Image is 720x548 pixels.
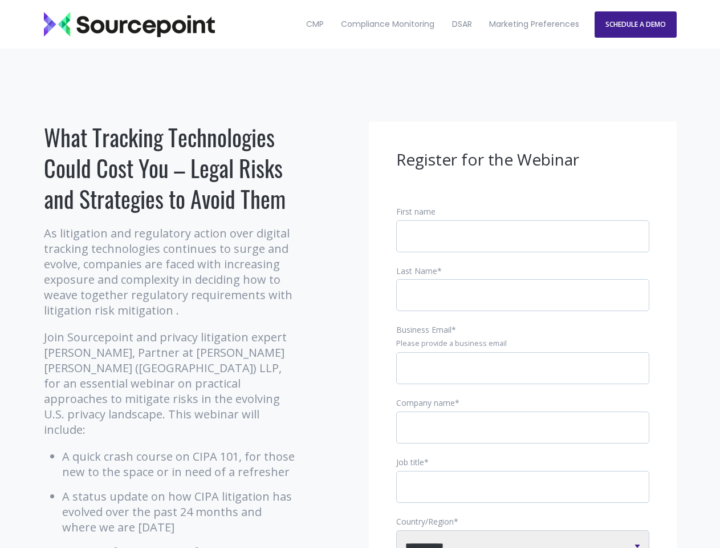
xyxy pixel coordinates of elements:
[44,122,298,214] h1: What Tracking Technologies Could Cost You – Legal Risks and Strategies to Avoid Them
[396,397,455,408] span: Company name
[44,225,298,318] p: As litigation and regulatory action over digital tracking technologies continues to surge and evo...
[62,489,298,535] li: A status update on how CIPA litigation has evolved over the past 24 months and where we are [DATE]
[44,12,215,37] img: Sourcepoint_logo_black_transparent (2)-2
[44,329,298,437] p: Join Sourcepoint and privacy litigation expert [PERSON_NAME], Partner at [PERSON_NAME] [PERSON_NA...
[396,339,649,349] legend: Please provide a business email
[396,206,436,217] span: First name
[396,149,649,171] h3: Register for the Webinar
[396,265,437,276] span: Last Name
[396,516,454,527] span: Country/Region
[62,449,298,479] li: A quick crash course on CIPA 101, for those new to the space or in need of a refresher
[396,457,424,468] span: Job title
[396,324,451,335] span: Business Email
[595,11,677,38] a: SCHEDULE A DEMO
